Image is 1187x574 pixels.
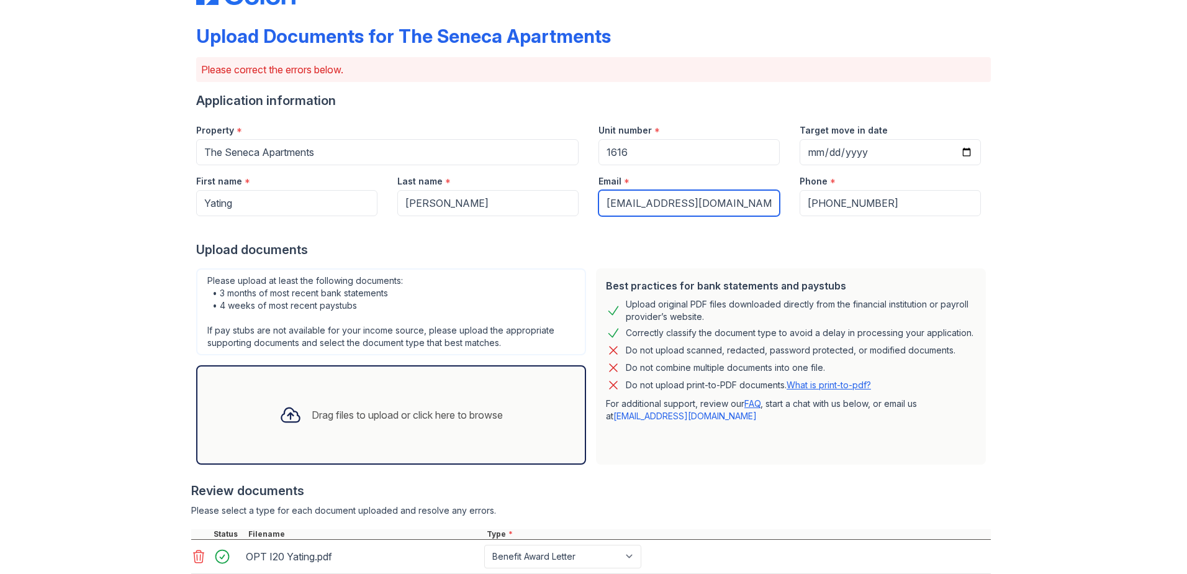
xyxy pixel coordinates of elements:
div: Do not combine multiple documents into one file. [626,360,825,375]
label: Unit number [598,124,652,137]
div: Best practices for bank statements and paystubs [606,278,976,293]
div: Do not upload scanned, redacted, password protected, or modified documents. [626,343,955,358]
p: Please correct the errors below. [201,62,986,77]
div: Application information [196,92,991,109]
label: Email [598,175,621,188]
div: Upload original PDF files downloaded directly from the financial institution or payroll provider’... [626,298,976,323]
div: Correctly classify the document type to avoid a delay in processing your application. [626,326,973,340]
div: Please upload at least the following documents: • 3 months of most recent bank statements • 4 wee... [196,268,586,355]
div: Please select a type for each document uploaded and resolve any errors. [191,504,991,517]
div: Type [484,529,991,539]
p: Do not upload print-to-PDF documents. [626,379,871,391]
a: What is print-to-pdf? [787,380,871,390]
a: [EMAIL_ADDRESS][DOMAIN_NAME] [613,411,757,421]
label: Property [196,124,234,137]
div: Review documents [191,482,991,499]
div: OPT I20 Yating.pdf [246,547,479,567]
div: Status [211,529,246,539]
div: Upload documents [196,241,991,258]
div: Filename [246,529,484,539]
label: First name [196,175,242,188]
div: Upload Documents for The Seneca Apartments [196,25,611,47]
div: Drag files to upload or click here to browse [312,408,503,422]
label: Target move in date [800,124,888,137]
label: Last name [397,175,443,188]
a: FAQ [744,398,760,409]
p: For additional support, review our , start a chat with us below, or email us at [606,398,976,422]
label: Phone [800,175,828,188]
